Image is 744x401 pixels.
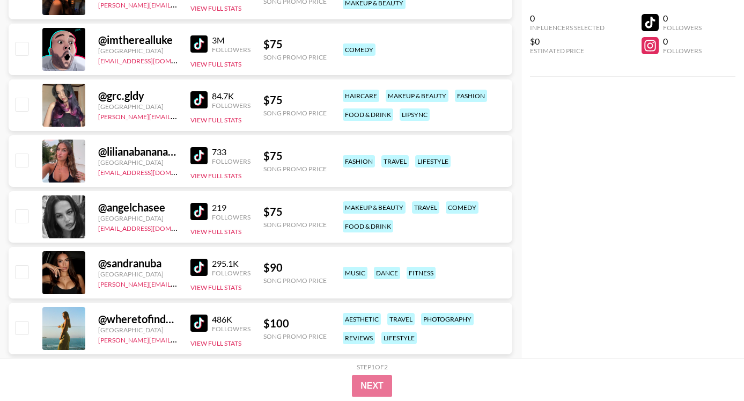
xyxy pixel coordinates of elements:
[190,228,241,236] button: View Full Stats
[212,91,251,101] div: 84.7K
[98,33,178,47] div: @ imtherealluke
[190,283,241,291] button: View Full Stats
[263,149,327,163] div: $ 75
[263,332,327,340] div: Song Promo Price
[387,313,415,325] div: travel
[98,158,178,166] div: [GEOGRAPHIC_DATA]
[412,201,439,214] div: travel
[263,53,327,61] div: Song Promo Price
[263,165,327,173] div: Song Promo Price
[98,145,178,158] div: @ lilianabananaaa
[98,103,178,111] div: [GEOGRAPHIC_DATA]
[343,201,406,214] div: makeup & beauty
[343,90,379,102] div: haircare
[343,267,367,279] div: music
[352,375,392,397] button: Next
[263,317,327,330] div: $ 100
[98,334,257,344] a: [PERSON_NAME][EMAIL_ADDRESS][DOMAIN_NAME]
[98,111,308,121] a: [PERSON_NAME][EMAIL_ADDRESS][PERSON_NAME][DOMAIN_NAME]
[190,116,241,124] button: View Full Stats
[212,202,251,213] div: 219
[190,91,208,108] img: TikTok
[663,24,702,32] div: Followers
[343,108,393,121] div: food & drink
[190,4,241,12] button: View Full Stats
[98,214,178,222] div: [GEOGRAPHIC_DATA]
[98,312,178,326] div: @ wheretofindme
[212,147,251,157] div: 733
[343,313,381,325] div: aesthetic
[263,221,327,229] div: Song Promo Price
[212,101,251,110] div: Followers
[343,155,375,167] div: fashion
[530,13,605,24] div: 0
[212,258,251,269] div: 295.1K
[455,90,487,102] div: fashion
[212,157,251,165] div: Followers
[212,325,251,333] div: Followers
[400,108,430,121] div: lipsync
[98,55,206,65] a: [EMAIL_ADDRESS][DOMAIN_NAME]
[343,43,375,56] div: comedy
[190,339,241,347] button: View Full Stats
[407,267,436,279] div: fitness
[663,13,702,24] div: 0
[190,203,208,220] img: TikTok
[343,332,375,344] div: reviews
[263,93,327,107] div: $ 75
[530,36,605,47] div: $0
[98,201,178,214] div: @ angelchasee
[212,213,251,221] div: Followers
[530,24,605,32] div: Influencers Selected
[98,166,206,177] a: [EMAIL_ADDRESS][DOMAIN_NAME]
[530,47,605,55] div: Estimated Price
[98,257,178,270] div: @ sandranuba
[663,36,702,47] div: 0
[663,47,702,55] div: Followers
[98,270,178,278] div: [GEOGRAPHIC_DATA]
[98,326,178,334] div: [GEOGRAPHIC_DATA]
[190,259,208,276] img: TikTok
[212,35,251,46] div: 3M
[381,332,417,344] div: lifestyle
[263,276,327,285] div: Song Promo Price
[263,261,327,274] div: $ 90
[190,147,208,164] img: TikTok
[263,38,327,51] div: $ 75
[263,205,327,218] div: $ 75
[415,155,451,167] div: lifestyle
[421,313,474,325] div: photography
[98,89,178,103] div: @ grc.gldy
[190,35,208,53] img: TikTok
[690,347,731,388] iframe: Drift Widget Chat Controller
[381,155,409,167] div: travel
[212,269,251,277] div: Followers
[343,220,393,232] div: food & drink
[212,46,251,54] div: Followers
[446,201,478,214] div: comedy
[190,60,241,68] button: View Full Stats
[98,47,178,55] div: [GEOGRAPHIC_DATA]
[190,315,208,332] img: TikTok
[386,90,448,102] div: makeup & beauty
[263,109,327,117] div: Song Promo Price
[374,267,400,279] div: dance
[190,172,241,180] button: View Full Stats
[212,314,251,325] div: 486K
[98,222,206,232] a: [EMAIL_ADDRESS][DOMAIN_NAME]
[98,278,308,288] a: [PERSON_NAME][EMAIL_ADDRESS][PERSON_NAME][DOMAIN_NAME]
[357,363,388,371] div: Step 1 of 2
